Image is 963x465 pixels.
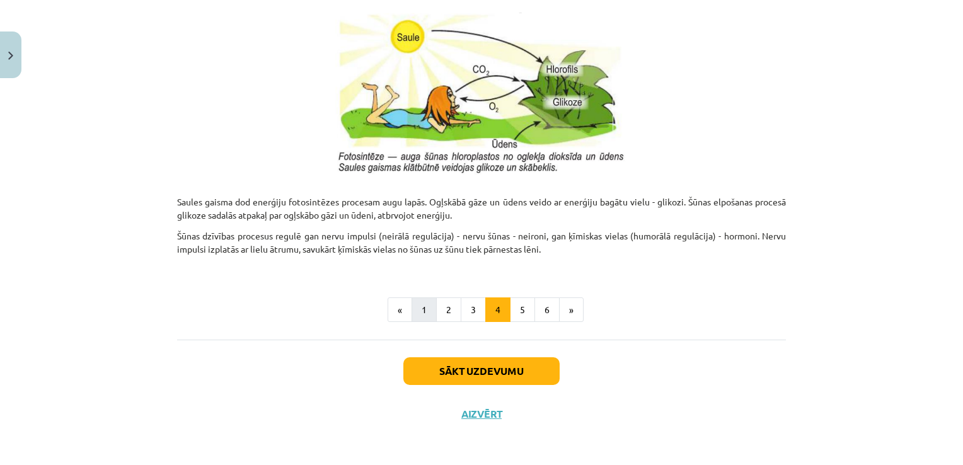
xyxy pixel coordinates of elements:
button: 2 [436,297,461,323]
p: Šūnas dzīvības procesus regulē gan nervu impulsi (neirālā regulācija) - nervu šūnas - neironi, ga... [177,229,786,269]
button: « [388,297,412,323]
img: icon-close-lesson-0947bae3869378f0d4975bcd49f059093ad1ed9edebbc8119c70593378902aed.svg [8,52,13,60]
button: 6 [534,297,560,323]
button: Sākt uzdevumu [403,357,560,385]
p: Saules gaisma dod enerģiju fotosintēzes procesam augu lapās. Ogļskābā gāze un ūdens veido ar ener... [177,182,786,222]
nav: Page navigation example [177,297,786,323]
button: » [559,297,584,323]
button: Aizvērt [458,408,505,420]
button: 5 [510,297,535,323]
button: 1 [412,297,437,323]
button: 3 [461,297,486,323]
button: 4 [485,297,510,323]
